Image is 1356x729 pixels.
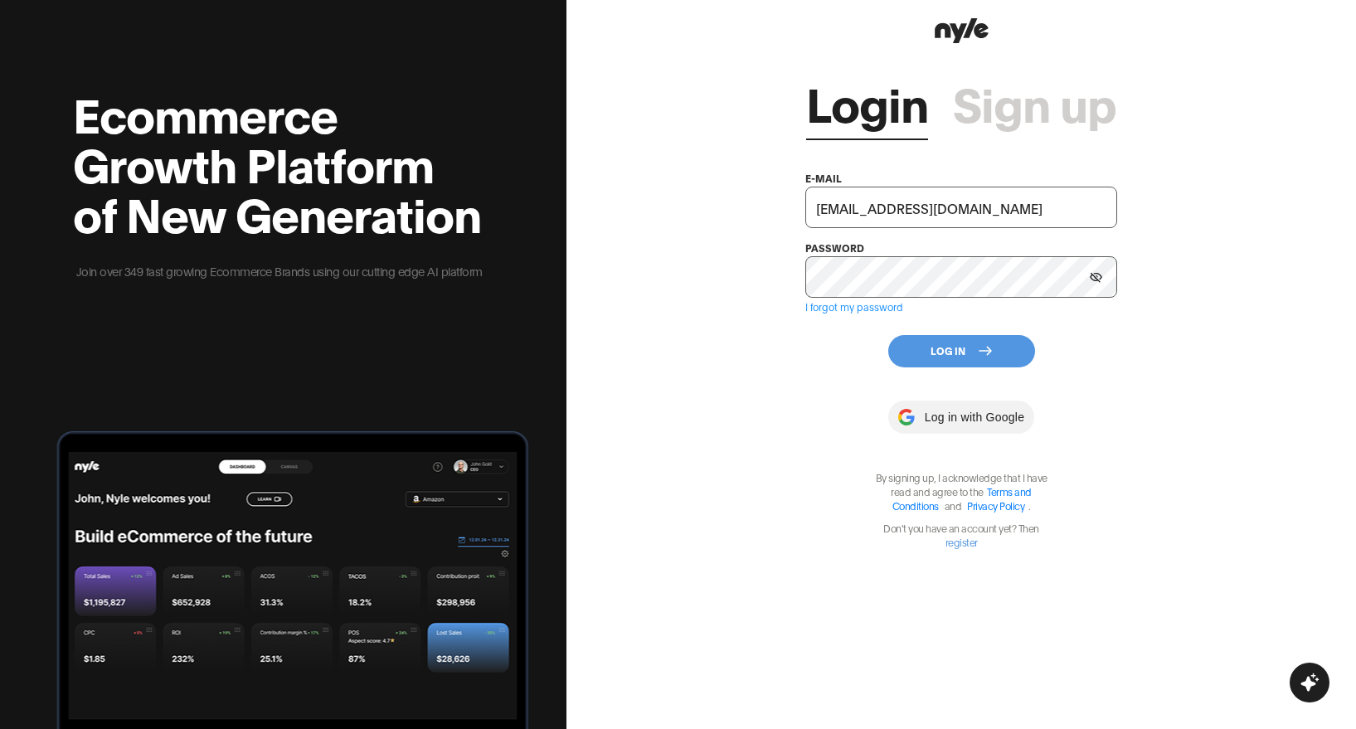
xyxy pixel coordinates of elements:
[805,300,903,313] a: I forgot my password
[805,172,842,184] label: e-mail
[888,401,1034,434] button: Log in with Google
[73,262,485,280] p: Join over 349 fast growing Ecommerce Brands using our cutting edge AI platform
[953,77,1116,127] a: Sign up
[866,470,1057,513] p: By signing up, I acknowledge that I have read and agree to the .
[940,499,966,512] span: and
[892,485,1032,512] a: Terms and Conditions
[945,536,978,548] a: register
[967,499,1024,512] a: Privacy Policy
[805,241,864,254] label: password
[888,335,1035,367] button: Log In
[73,88,485,237] h2: Ecommerce Growth Platform of New Generation
[866,521,1057,549] p: Don't you have an account yet? Then
[806,77,928,127] a: Login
